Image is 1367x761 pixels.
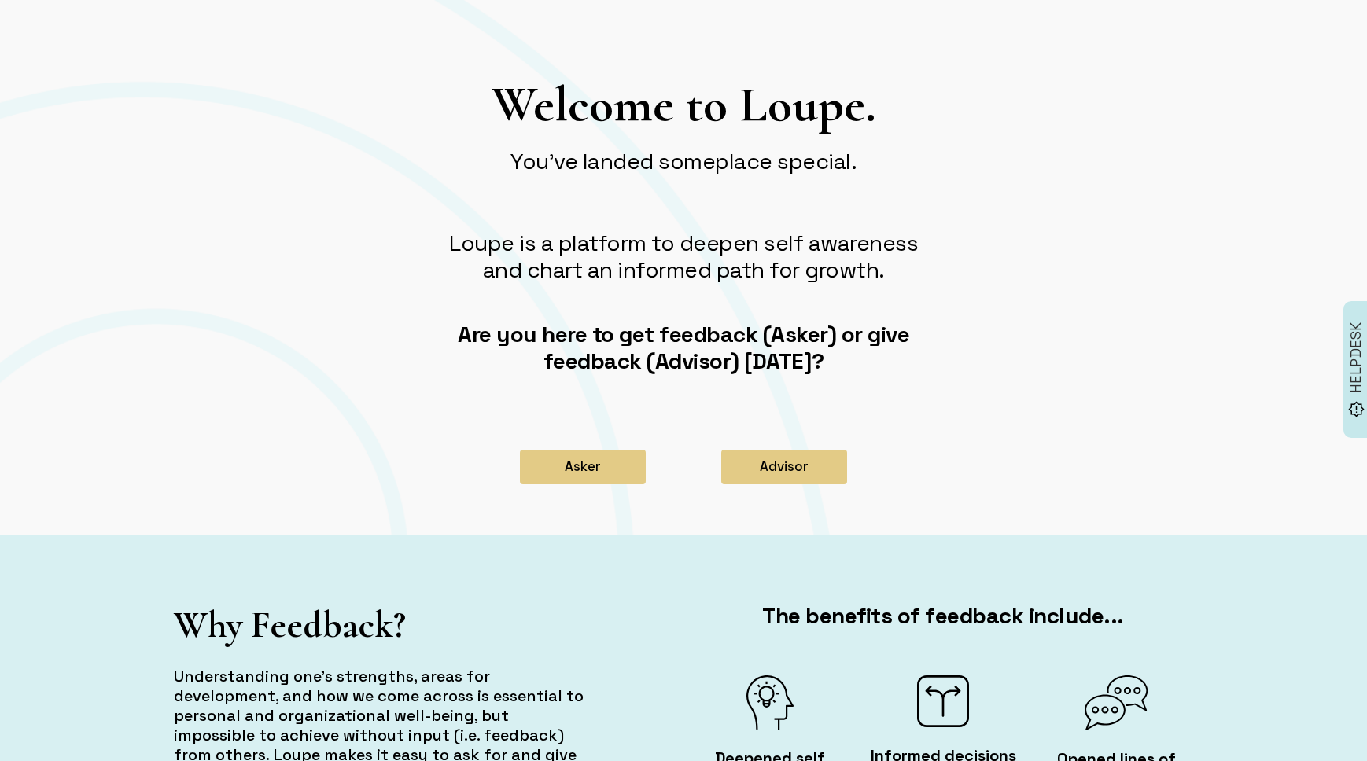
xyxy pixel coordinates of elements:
[693,602,1193,629] h2: The benefits of feedback include...
[520,450,646,484] button: Asker
[917,675,969,727] img: FFFF
[433,74,934,135] h1: Welcome to Loupe.
[721,450,847,484] button: Advisor
[1085,675,1148,730] img: FFFF
[433,321,934,374] h2: Are you here to get feedback (Asker) or give feedback (Advisor) [DATE]?
[746,675,794,730] img: FFFF
[1348,401,1365,417] img: brightness_alert_FILL0_wght500_GRAD0_ops.svg
[174,602,588,648] h1: Why Feedback?
[433,148,934,175] h2: You've landed someplace special.
[433,230,934,283] h2: Loupe is a platform to deepen self awareness and chart an informed path for growth.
